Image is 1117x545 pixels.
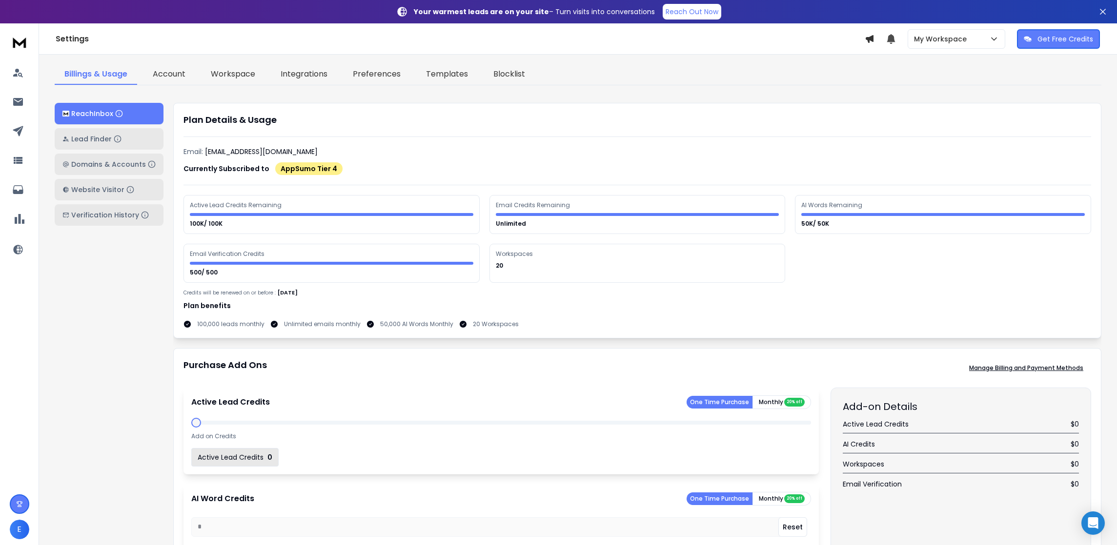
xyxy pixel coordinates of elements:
h1: Purchase Add Ons [183,358,267,378]
a: Templates [416,64,478,85]
h1: Settings [56,33,865,45]
button: E [10,520,29,539]
img: logo [62,111,69,117]
strong: Your warmest leads are on your site [414,7,549,17]
span: Active Lead Credits [843,419,909,429]
a: Reach Out Now [663,4,721,19]
button: One Time Purchase [687,396,752,409]
p: 100K/ 100K [190,220,224,228]
div: Active Lead Credits Remaining [190,201,283,209]
button: Website Visitor [55,179,163,200]
button: One Time Purchase [687,492,752,505]
p: Manage Billing and Payment Methods [969,364,1083,372]
p: 100,000 leads monthly [197,320,264,328]
button: Manage Billing and Payment Methods [961,358,1091,378]
h1: Plan benefits [183,301,1091,311]
button: Monthly 20% off [752,395,811,409]
div: Email Verification Credits [190,250,266,258]
button: ReachInbox [55,103,163,124]
p: 50K/ 50K [801,220,831,228]
p: Get Free Credits [1037,34,1093,44]
a: Billings & Usage [55,64,137,85]
p: [EMAIL_ADDRESS][DOMAIN_NAME] [205,147,318,156]
div: Open Intercom Messenger [1081,511,1105,535]
p: Unlimited emails monthly [284,320,361,328]
a: Integrations [271,64,337,85]
p: 20 [496,262,505,270]
p: Reach Out Now [666,7,718,17]
p: 50,000 AI Words Monthly [380,320,453,328]
div: Email Credits Remaining [496,201,571,209]
p: Credits will be renewed on or before : [183,289,276,296]
p: 500/ 500 [190,269,219,276]
span: Email Verification [843,479,902,489]
p: – Turn visits into conversations [414,7,655,17]
button: Get Free Credits [1017,29,1100,49]
p: [DATE] [278,289,298,297]
button: Monthly 20% off [752,492,811,506]
div: AI Words Remaining [801,201,864,209]
h2: Add-on Details [843,400,1079,413]
p: Active Lead Credits [191,396,270,408]
button: Domains & Accounts [55,154,163,175]
div: 20% off [784,494,805,503]
h1: Plan Details & Usage [183,113,1091,127]
span: $ 0 [1071,479,1079,489]
span: $ 0 [1071,459,1079,469]
p: Unlimited [496,220,528,228]
span: $ 0 [1071,419,1079,429]
p: Currently Subscribed to [183,164,269,174]
a: Preferences [343,64,410,85]
a: Blocklist [484,64,535,85]
div: Workspaces [496,250,534,258]
img: logo [10,33,29,51]
button: Verification History [55,204,163,226]
p: 20 Workspaces [473,320,519,328]
div: 20% off [784,398,805,407]
p: Active Lead Credits [198,452,264,462]
span: $ 0 [1071,439,1079,449]
p: Email: [183,147,203,156]
p: 0 [267,452,272,462]
span: AI Credits [843,439,875,449]
p: Add on Credits [191,432,236,440]
a: Workspace [201,64,265,85]
button: Reset [778,517,807,537]
div: AppSumo Tier 4 [275,162,343,175]
button: Lead Finder [55,128,163,150]
p: My Workspace [914,34,971,44]
span: Workspaces [843,459,884,469]
p: AI Word Credits [191,493,254,505]
a: Account [143,64,195,85]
